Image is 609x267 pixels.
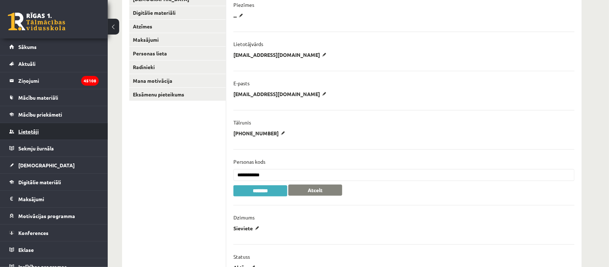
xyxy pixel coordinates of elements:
a: Mācību priekšmeti [9,106,99,123]
p: [EMAIL_ADDRESS][DOMAIN_NAME] [233,51,329,58]
span: Sākums [18,44,37,50]
span: Eklase [18,246,34,253]
a: Eksāmenu pieteikums [129,88,226,101]
p: Lietotājvārds [233,41,263,47]
p: Tālrunis [233,119,251,126]
legend: Ziņojumi [18,72,99,89]
a: Digitālie materiāli [129,6,226,19]
a: [DEMOGRAPHIC_DATA] [9,157,99,173]
i: 45108 [81,76,99,86]
span: Konferences [18,230,48,236]
a: Mācību materiāli [9,89,99,106]
p: ... [233,12,246,19]
span: Mācību priekšmeti [18,111,62,118]
a: Ziņojumi45108 [9,72,99,89]
a: Mana motivācija [129,74,226,87]
span: Lietotāji [18,128,39,135]
a: Rīgas 1. Tālmācības vidusskola [8,13,65,31]
a: Maksājumi [9,191,99,207]
a: Personas lieta [129,47,226,60]
a: Motivācijas programma [9,208,99,224]
a: Konferences [9,225,99,241]
a: Maksājumi [129,33,226,46]
a: Aktuāli [9,55,99,72]
a: Eklase [9,241,99,258]
a: Digitālie materiāli [9,174,99,190]
span: Motivācijas programma [18,213,75,219]
span: Digitālie materiāli [18,179,61,185]
span: Aktuāli [18,60,36,67]
button: Atcelt [288,185,342,196]
p: [EMAIL_ADDRESS][DOMAIN_NAME] [233,91,329,97]
legend: Maksājumi [18,191,99,207]
span: Mācību materiāli [18,94,58,101]
p: Statuss [233,253,250,260]
span: Sekmju žurnāls [18,145,54,151]
a: Sākums [9,39,99,55]
a: Atzīmes [129,20,226,33]
p: Dzimums [233,214,255,221]
a: Lietotāji [9,123,99,140]
a: Sekmju žurnāls [9,140,99,157]
span: [DEMOGRAPHIC_DATA] [18,162,75,168]
p: Piezīmes [233,1,254,8]
p: [PHONE_NUMBER] [233,130,288,136]
p: Sieviete [233,225,262,231]
p: Personas kods [233,158,265,165]
a: Radinieki [129,60,226,74]
p: E-pasts [233,80,250,86]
